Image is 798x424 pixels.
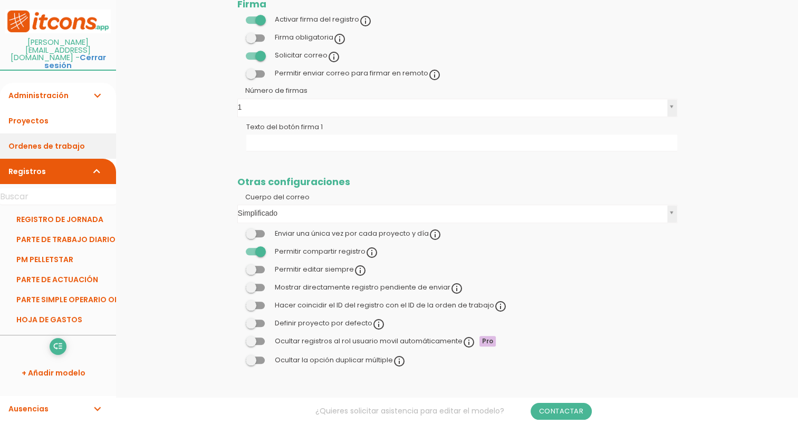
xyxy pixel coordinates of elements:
a: Cerrar sesión [44,52,106,71]
span: Pro [479,336,496,346]
i: expand_more [91,396,103,421]
label: Ocultar registros al rol usuario movil automáticamente [275,336,477,345]
i: low_priority [53,338,63,355]
span: 1 [238,99,663,115]
i: info_outline [366,246,378,259]
i: info_outline [354,264,367,277]
a: 1 [238,99,677,117]
a: Simplificado [238,205,677,223]
label: Texto del botón firma 1 [246,122,323,132]
label: Enviar una única vez por cada proyecto y día [275,229,441,238]
i: info_outline [450,282,463,295]
h2: Otras configuraciones [237,177,677,187]
i: expand_more [91,159,103,184]
a: Contactar [531,403,592,420]
label: Cuerpo del correo [237,192,348,202]
i: info_outline [359,15,372,27]
i: info_outline [429,228,441,241]
label: Hacer coincidir el ID del registro con el ID de la orden de trabajo [275,301,507,310]
a: low_priority [50,338,66,355]
i: info_outline [372,318,385,331]
label: Permitir compartir registro [275,247,378,256]
label: Ocultar la opción duplicar múltiple [275,355,406,364]
label: Permitir enviar correo para firmar en remoto [275,69,441,78]
label: Solicitar correo [275,51,340,60]
label: Firma obligatoria [275,33,346,42]
label: Permitir editar siempre [275,265,367,274]
label: Definir proyecto por defecto [275,319,385,327]
label: Activar firma del registro [275,15,372,24]
label: Número de firmas [237,86,348,95]
i: info_outline [428,69,441,81]
i: info_outline [494,300,507,313]
div: ¿Quieres solicitar asistencia para editar el modelo? [116,398,791,424]
i: expand_more [91,83,103,108]
i: info_outline [393,355,406,368]
i: info_outline [328,51,340,63]
span: Simplificado [238,205,663,221]
label: Mostrar directamente registro pendiente de enviar [275,283,463,292]
i: info_outline [463,336,475,349]
img: itcons-logo [5,9,111,33]
i: info_outline [333,33,346,45]
a: + Añadir modelo [5,360,111,386]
